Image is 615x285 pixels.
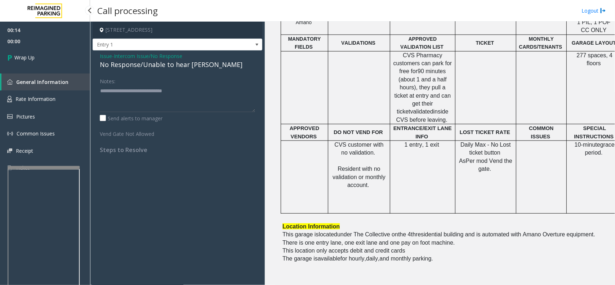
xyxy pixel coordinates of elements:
span: Common Issues [17,130,55,137]
span: As [459,158,466,164]
span: Per mod Vend the gate. [466,158,514,172]
span: 1 PIL, 1 POF [577,19,610,25]
img: logout [600,7,606,14]
span: located [318,231,337,237]
img: 'icon' [7,131,13,137]
span: 90 minutes (about 1 and a half hours) [398,68,448,90]
span: ocation Information [286,223,340,230]
div: No Response/Unable to hear [PERSON_NAME] [100,60,255,70]
h3: Call processing [94,2,161,19]
a: General Information [1,74,90,90]
span: LOST TICKET RATE [460,129,510,135]
span: Entry 1 [93,39,228,50]
h4: [STREET_ADDRESS] [93,22,262,39]
span: APPROVED VALIDATION LIST [400,36,444,50]
span: Rate Information [15,95,55,102]
span: residential building and is automated with Amano Overture equipment. [416,231,595,237]
span: General Information [16,79,68,85]
span: , they pull a ticket at entry and can get their ticket [395,84,453,115]
span: Pictures [16,113,35,120]
span: daily, [366,255,379,262]
span: Amano [296,19,312,25]
span: This location only accepts debit and credit cards [282,248,405,254]
span: COMMON ISSUES [529,125,555,139]
a: Logout [581,7,606,14]
span: validated [410,108,433,115]
span: - [112,53,182,59]
span: SPECIAL INSTRUCTIONS [574,125,614,139]
span: TICKET [476,40,494,46]
span: Issue [100,52,112,60]
label: Send alerts to manager [100,115,162,122]
span: APPROVED VENDORS [290,125,321,139]
span: Wrap Up [14,54,35,61]
span: MONTHLY CARDS/TENANTS [519,36,562,50]
span: Resident with no validation or monthly account. [333,166,387,188]
span: VALIDATIONS [341,40,375,46]
span: DO NOT VEND FOR [334,129,383,135]
img: 'icon' [7,79,13,85]
span: Ticket [15,164,30,171]
span: Receipt [16,147,33,154]
img: 'icon' [7,165,12,171]
span: under The Collective on [337,231,398,237]
h4: Steps to Resolve [100,147,255,153]
span: available [318,255,340,262]
span: MANDATORY FIELDS [288,36,322,50]
span: for hourly, [340,255,366,262]
span: 10-minute [575,142,600,148]
img: 'icon' [7,148,12,153]
label: Notes: [100,75,115,85]
span: Intercom Issue/No Response [114,52,182,60]
span: CC ONLY [581,27,607,33]
label: Vend Gate Not Allowed [98,128,164,138]
img: 'icon' [7,114,13,119]
span: There is one entry lane, one exit lane and one pay on foot machine. [282,240,455,246]
span: L [282,223,286,230]
span: the 4th [398,231,416,237]
span: The garage is [282,255,318,262]
span: ENTRANCE/EXIT LANE INFO [393,125,453,139]
span: CVS Pharmacy customers can park for free for [393,52,454,75]
span: and monthly parking. [379,255,433,262]
span: This garage is [282,231,319,237]
span: 1 entry, 1 exit [405,142,439,148]
img: 'icon' [7,96,12,102]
